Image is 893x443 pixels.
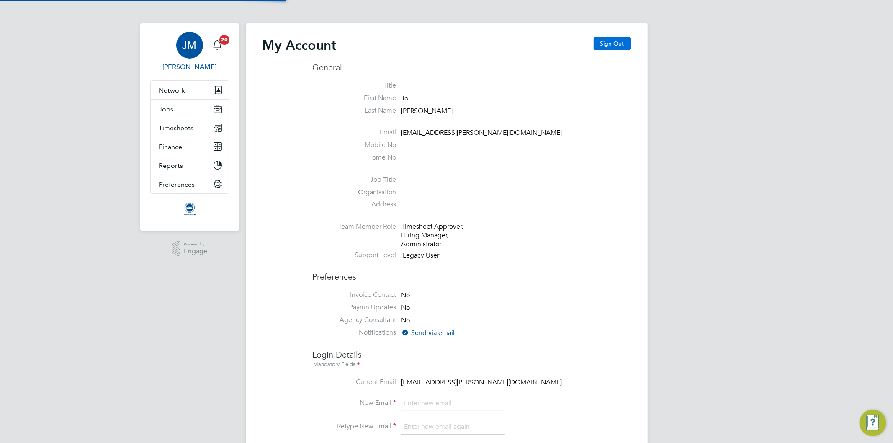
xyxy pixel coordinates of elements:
[313,303,396,312] label: Payrun Updates
[313,106,396,115] label: Last Name
[401,94,409,103] span: Jo
[159,105,174,113] span: Jobs
[313,128,396,137] label: Email
[313,222,396,231] label: Team Member Role
[150,32,229,72] a: JM[PERSON_NAME]
[313,316,396,325] label: Agency Consultant
[150,202,229,216] a: Go to home page
[151,81,229,99] button: Network
[184,248,207,255] span: Engage
[184,241,207,248] span: Powered by
[313,378,396,386] label: Current Email
[313,153,396,162] label: Home No
[183,202,196,216] img: albioninthecommunity-logo-retina.png
[401,291,410,300] span: No
[401,420,505,435] input: Enter new email again
[151,118,229,137] button: Timesheets
[403,251,440,260] span: Legacy User
[313,328,396,337] label: Notifications
[159,180,195,188] span: Preferences
[159,124,194,132] span: Timesheets
[159,143,183,151] span: Finance
[159,86,185,94] span: Network
[313,399,396,407] label: New Email
[401,329,455,337] span: Send via email
[401,304,410,312] span: No
[313,291,396,299] label: Invoice Contact
[140,23,239,231] nav: Main navigation
[313,251,396,260] label: Support Level
[401,129,562,137] span: [EMAIL_ADDRESS][PERSON_NAME][DOMAIN_NAME]
[313,81,396,90] label: Title
[401,222,481,248] div: Timesheet Approver, Hiring Manager, Administrator
[262,37,337,54] h2: My Account
[313,422,396,431] label: Retype New Email
[151,137,229,156] button: Finance
[151,175,229,193] button: Preferences
[313,94,396,103] label: First Name
[313,188,396,197] label: Organisation
[150,62,229,72] span: Jo Morris
[219,35,229,45] span: 20
[401,107,453,115] span: [PERSON_NAME]
[209,32,226,59] a: 20
[401,378,562,386] span: [EMAIL_ADDRESS][PERSON_NAME][DOMAIN_NAME]
[159,162,183,170] span: Reports
[151,156,229,175] button: Reports
[594,37,631,50] button: Sign Out
[401,316,410,325] span: No
[313,175,396,184] label: Job Title
[151,100,229,118] button: Jobs
[313,200,396,209] label: Address
[313,360,631,369] div: Mandatory Fields
[313,341,631,369] h3: Login Details
[860,410,886,436] button: Engage Resource Center
[401,396,505,411] input: Enter new email
[313,62,631,73] h3: General
[183,40,197,51] span: JM
[172,241,207,257] a: Powered byEngage
[313,141,396,149] label: Mobile No
[313,263,631,282] h3: Preferences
